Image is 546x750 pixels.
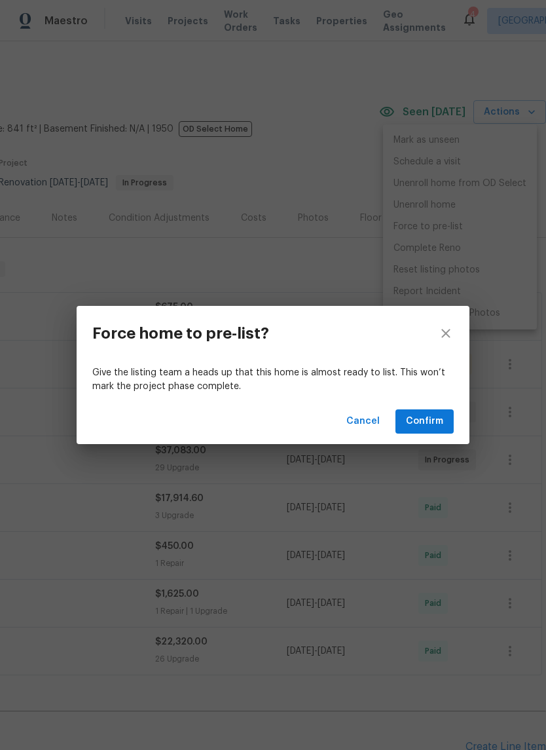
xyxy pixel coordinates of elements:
p: Give the listing team a heads up that this home is almost ready to list. This won’t mark the proj... [92,366,454,394]
span: Cancel [346,413,380,430]
span: Confirm [406,413,443,430]
button: close [422,306,469,361]
h3: Force home to pre-list? [92,324,269,343]
button: Cancel [341,409,385,434]
button: Confirm [395,409,454,434]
